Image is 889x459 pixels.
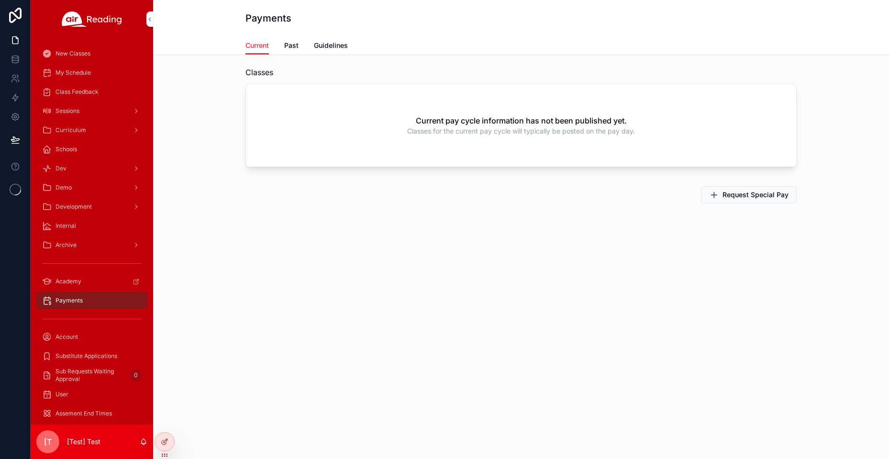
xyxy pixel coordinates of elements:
[245,67,273,78] span: Classes
[56,410,112,417] span: Assement End Times
[416,115,627,126] h2: Current pay cycle information has not been published yet.
[36,179,147,196] a: Demo
[56,126,86,134] span: Curriculum
[245,37,269,55] a: Current
[56,165,67,172] span: Dev
[130,369,142,381] div: 0
[56,241,77,249] span: Archive
[36,83,147,101] a: Class Feedback
[56,146,77,153] span: Schools
[56,69,91,77] span: My Schedule
[284,37,299,56] a: Past
[245,11,291,25] h1: Payments
[36,386,147,403] a: User
[314,41,348,50] span: Guidelines
[36,64,147,81] a: My Schedule
[36,141,147,158] a: Schools
[36,405,147,422] a: Assement End Times
[62,11,122,27] img: App logo
[284,41,299,50] span: Past
[36,45,147,62] a: New Classes
[56,352,117,360] span: Substitute Applications
[44,436,52,448] span: [T
[701,186,797,203] button: Request Special Pay
[407,126,635,136] span: Classes for the current pay cycle will typically be posted on the pay day.
[36,160,147,177] a: Dev
[36,367,147,384] a: Sub Requests Waiting Approval0
[722,190,789,200] span: Request Special Pay
[36,122,147,139] a: Curriculum
[56,333,78,341] span: Account
[36,328,147,346] a: Account
[36,273,147,290] a: Academy
[36,198,147,215] a: Development
[36,292,147,309] a: Payments
[56,107,79,115] span: Sessions
[56,50,90,57] span: New Classes
[56,203,92,211] span: Development
[56,222,76,230] span: Internal
[36,217,147,235] a: Internal
[56,278,81,285] span: Academy
[314,37,348,56] a: Guidelines
[56,184,72,191] span: Demo
[36,102,147,120] a: Sessions
[31,38,153,425] div: scrollable content
[56,297,83,304] span: Payments
[245,41,269,50] span: Current
[67,437,100,447] p: [Test] Test
[56,391,68,398] span: User
[56,88,99,96] span: Class Feedback
[36,347,147,365] a: Substitute Applications
[56,368,126,383] span: Sub Requests Waiting Approval
[36,236,147,254] a: Archive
